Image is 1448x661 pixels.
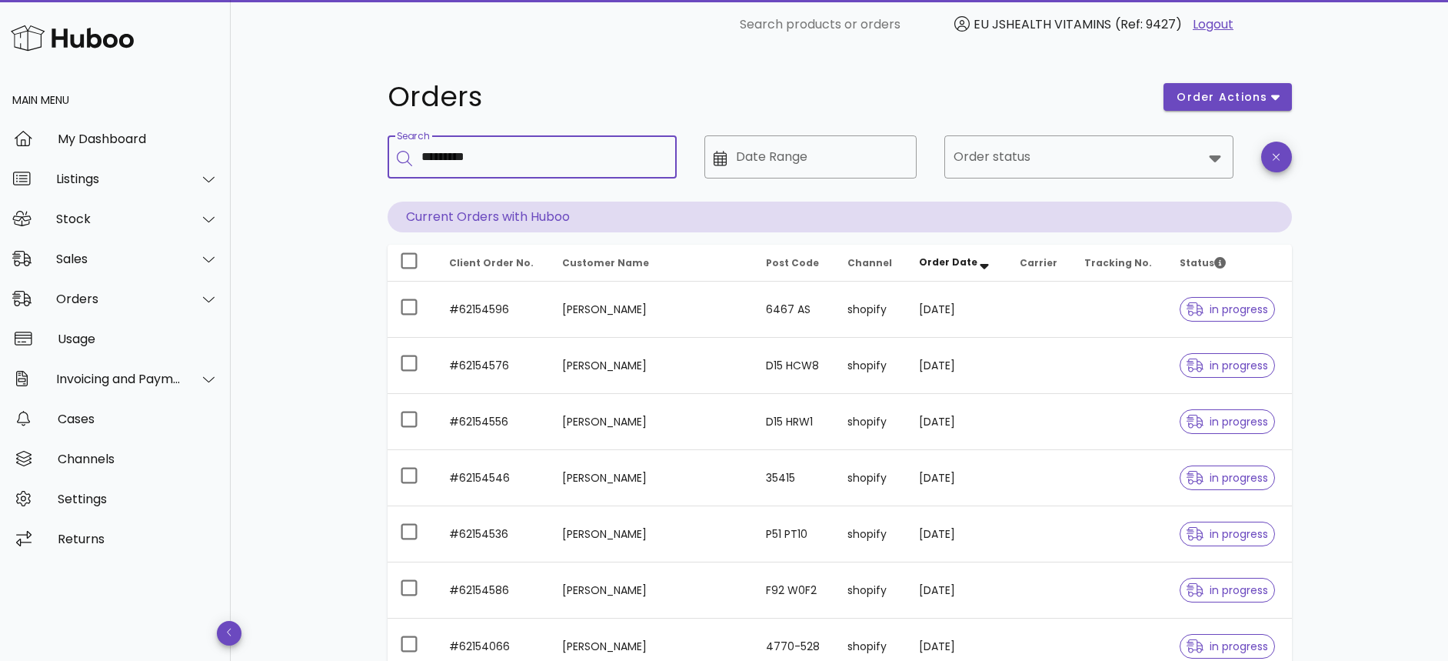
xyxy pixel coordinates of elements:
[58,412,218,426] div: Cases
[58,492,218,506] div: Settings
[835,338,907,394] td: shopify
[1187,529,1268,539] span: in progress
[550,450,754,506] td: [PERSON_NAME]
[907,563,1007,619] td: [DATE]
[437,563,550,619] td: #62154586
[754,394,835,450] td: D15 HRW1
[974,15,1111,33] span: EU JSHEALTH VITAMINS
[944,135,1233,179] div: Order status
[550,245,754,282] th: Customer Name
[1020,256,1057,269] span: Carrier
[388,202,1292,232] p: Current Orders with Huboo
[56,212,181,226] div: Stock
[907,282,1007,338] td: [DATE]
[437,338,550,394] td: #62154576
[754,245,835,282] th: Post Code
[1187,360,1268,371] span: in progress
[907,338,1007,394] td: [DATE]
[1187,472,1268,483] span: in progress
[550,506,754,563] td: [PERSON_NAME]
[437,394,550,450] td: #62154556
[1115,15,1182,33] span: (Ref: 9427)
[550,338,754,394] td: [PERSON_NAME]
[754,563,835,619] td: F92 W0F2
[1187,641,1268,652] span: in progress
[550,563,754,619] td: [PERSON_NAME]
[907,506,1007,563] td: [DATE]
[1167,245,1292,282] th: Status
[58,532,218,546] div: Returns
[754,338,835,394] td: D15 HCW8
[56,252,181,266] div: Sales
[835,506,907,563] td: shopify
[835,450,907,506] td: shopify
[1180,256,1226,269] span: Status
[56,372,181,386] div: Invoicing and Payments
[1193,15,1233,34] a: Logout
[1007,245,1072,282] th: Carrier
[835,394,907,450] td: shopify
[550,394,754,450] td: [PERSON_NAME]
[437,506,550,563] td: #62154536
[1084,256,1152,269] span: Tracking No.
[1187,416,1268,427] span: in progress
[1176,89,1268,105] span: order actions
[907,450,1007,506] td: [DATE]
[766,256,819,269] span: Post Code
[754,450,835,506] td: 35415
[550,282,754,338] td: [PERSON_NAME]
[919,255,977,269] span: Order Date
[835,282,907,338] td: shopify
[1187,304,1268,315] span: in progress
[58,132,218,146] div: My Dashboard
[562,256,649,269] span: Customer Name
[847,256,892,269] span: Channel
[835,563,907,619] td: shopify
[907,394,1007,450] td: [DATE]
[1187,585,1268,596] span: in progress
[388,83,1146,111] h1: Orders
[56,292,181,306] div: Orders
[11,22,134,55] img: Huboo Logo
[754,282,835,338] td: 6467 AS
[397,131,429,142] label: Search
[449,256,534,269] span: Client Order No.
[907,245,1007,282] th: Order Date: Sorted descending. Activate to remove sorting.
[56,172,181,186] div: Listings
[1072,245,1167,282] th: Tracking No.
[1163,83,1291,111] button: order actions
[754,506,835,563] td: P51 PT10
[835,245,907,282] th: Channel
[437,245,550,282] th: Client Order No.
[437,450,550,506] td: #62154546
[437,282,550,338] td: #62154596
[58,332,218,346] div: Usage
[58,452,218,466] div: Channels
